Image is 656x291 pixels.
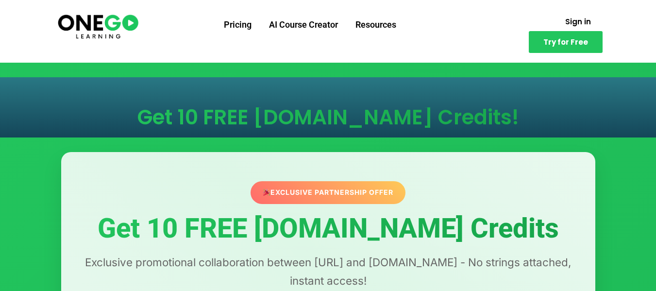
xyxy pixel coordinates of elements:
p: Exclusive promotional collaboration between [URL] and [DOMAIN_NAME] - No strings attached, instan... [81,253,576,290]
a: AI Course Creator [260,12,347,37]
span: Try for Free [543,38,588,46]
span: Sign in [565,18,591,25]
h1: Get 10 FREE [DOMAIN_NAME] Credits [81,214,576,244]
div: Exclusive Partnership Offer [251,181,405,204]
h1: Get 10 FREE [DOMAIN_NAME] Credits! [71,107,586,128]
img: 🎉 [263,189,270,196]
a: Resources [347,12,405,37]
a: Pricing [215,12,260,37]
a: Try for Free [529,31,603,53]
a: Sign in [554,12,603,31]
